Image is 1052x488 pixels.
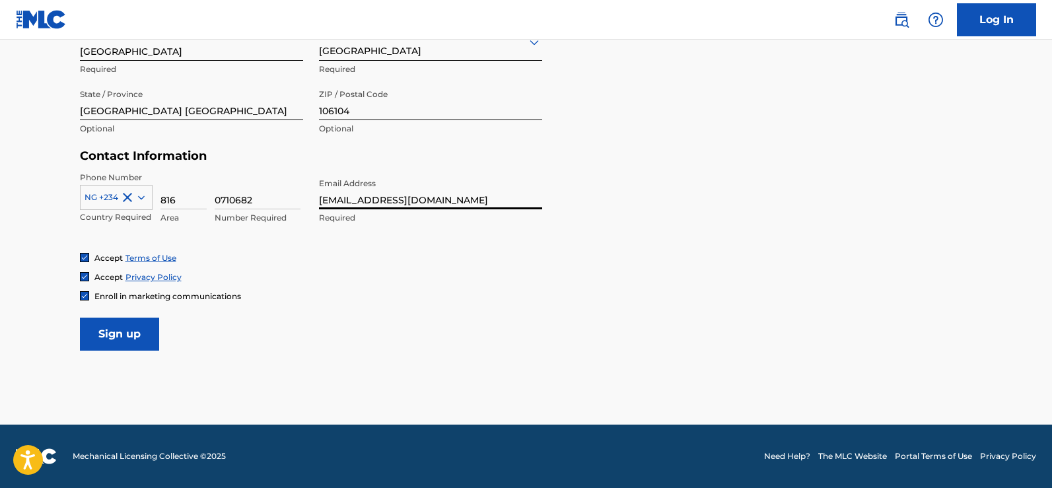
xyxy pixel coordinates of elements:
[94,253,123,263] span: Accept
[319,123,542,135] p: Optional
[80,318,159,351] input: Sign up
[125,272,182,282] a: Privacy Policy
[888,7,915,33] a: Public Search
[81,254,88,261] img: checkbox
[894,12,909,28] img: search
[818,450,887,462] a: The MLC Website
[215,212,300,224] p: Number Required
[928,12,944,28] img: help
[319,63,542,75] p: Required
[94,272,123,282] span: Accept
[80,149,542,164] h5: Contact Information
[81,273,88,281] img: checkbox
[80,123,303,135] p: Optional
[764,450,810,462] a: Need Help?
[319,212,542,224] p: Required
[73,450,226,462] span: Mechanical Licensing Collective © 2025
[923,7,949,33] div: Help
[80,211,153,223] p: Country Required
[895,450,972,462] a: Portal Terms of Use
[125,253,176,263] a: Terms of Use
[81,292,88,300] img: checkbox
[94,291,241,301] span: Enroll in marketing communications
[160,212,207,224] p: Area
[980,450,1036,462] a: Privacy Policy
[16,448,57,464] img: logo
[16,10,67,29] img: MLC Logo
[957,3,1036,36] a: Log In
[80,63,303,75] p: Required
